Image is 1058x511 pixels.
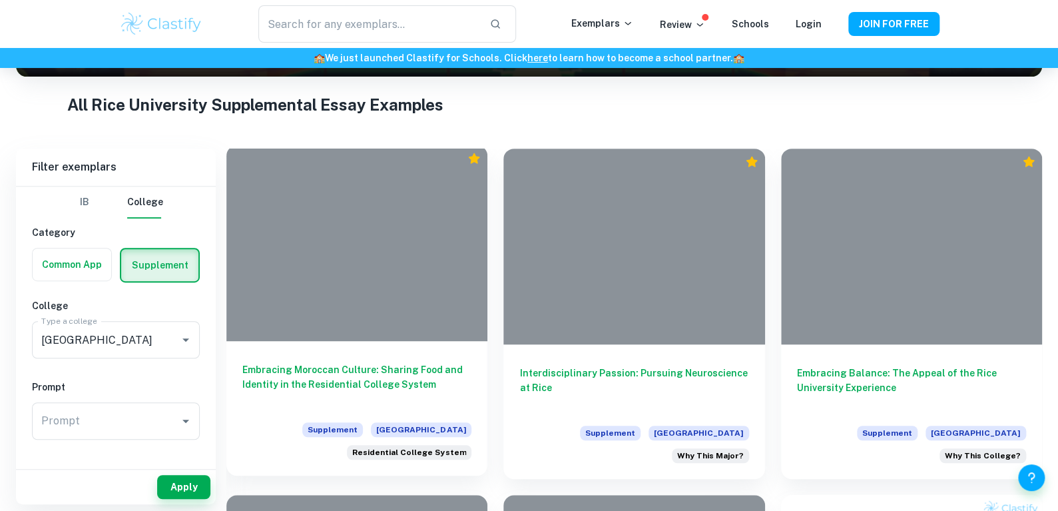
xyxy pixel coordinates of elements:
span: 🏫 [733,53,744,63]
span: [GEOGRAPHIC_DATA] [926,426,1026,440]
h6: Prompt [32,380,200,394]
a: Schools [732,19,769,29]
button: Common App [33,249,111,280]
a: Embracing Balance: The Appeal of the Rice University ExperienceSupplement[GEOGRAPHIC_DATA]Based u... [781,149,1042,479]
a: Login [796,19,822,29]
div: Premium [745,155,758,169]
button: Open [176,330,195,349]
label: Type a college [41,315,97,326]
a: Interdisciplinary Passion: Pursuing Neuroscience at RiceSupplement[GEOGRAPHIC_DATA]Please explain... [503,149,764,479]
div: Please explain why you wish to study in the academic areas you selected. [672,448,749,463]
h6: We just launched Clastify for Schools. Click to learn how to become a school partner. [3,51,1055,65]
div: Based upon your exploration of Rice University, what elements of the Rice experience appeal to you? [939,448,1026,463]
span: Why This College? [945,450,1021,462]
h6: Major [32,461,200,476]
div: Filter type choice [69,187,163,219]
p: Exemplars [571,16,633,31]
a: Embracing Moroccan Culture: Sharing Food and Identity in the Residential College SystemSupplement... [226,149,487,479]
h1: All Rice University Supplemental Essay Examples [67,93,991,117]
div: Premium [1022,155,1035,169]
div: Premium [467,152,481,165]
span: Residential College System [352,446,466,458]
h6: Category [32,225,200,240]
h6: College [32,298,200,313]
span: 🏫 [314,53,325,63]
span: Why This Major? [677,450,744,462]
span: Supplement [857,426,918,440]
button: JOIN FOR FREE [848,12,939,36]
button: IB [69,187,101,219]
div: The Residential College System is at the heart of Rice student life and is heavily influenced by ... [347,445,471,460]
span: [GEOGRAPHIC_DATA] [371,422,471,437]
h6: Filter exemplars [16,149,216,186]
span: [GEOGRAPHIC_DATA] [649,426,749,440]
a: here [527,53,548,63]
span: Supplement [580,426,641,440]
h6: Embracing Balance: The Appeal of the Rice University Experience [797,366,1026,410]
p: Review [660,17,705,32]
button: Supplement [121,249,198,281]
button: College [127,187,163,219]
img: Clastify logo [119,11,204,37]
button: Help and Feedback [1018,464,1045,491]
button: Open [176,412,195,430]
input: Search for any exemplars... [258,5,478,43]
h6: Embracing Moroccan Culture: Sharing Food and Identity in the Residential College System [242,362,471,406]
button: Apply [157,475,210,499]
span: Supplement [302,422,363,437]
h6: Interdisciplinary Passion: Pursuing Neuroscience at Rice [519,366,748,410]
